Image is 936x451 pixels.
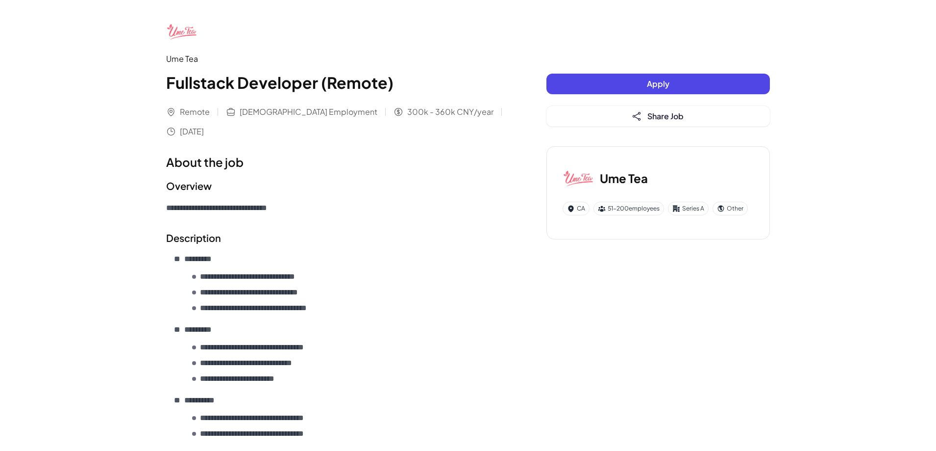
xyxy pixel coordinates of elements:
div: 51-200 employees [593,202,664,215]
div: Other [713,202,748,215]
span: 300k - 360k CNY/year [407,106,493,118]
img: Um [166,16,197,47]
span: Apply [647,79,669,89]
div: CA [563,202,590,215]
img: Um [563,162,594,194]
h2: Overview [166,179,507,193]
span: [DEMOGRAPHIC_DATA] Employment [240,106,377,118]
span: Share Job [647,111,684,121]
span: Remote [180,106,210,118]
h1: About the job [166,153,507,171]
h1: Fullstack Developer (Remote) [166,71,507,94]
div: Series A [668,202,709,215]
h2: Description [166,231,507,245]
div: Ume Tea [166,53,507,65]
span: [DATE] [180,126,204,137]
h3: Ume Tea [600,169,648,187]
button: Share Job [546,106,770,127]
button: Apply [546,74,770,94]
